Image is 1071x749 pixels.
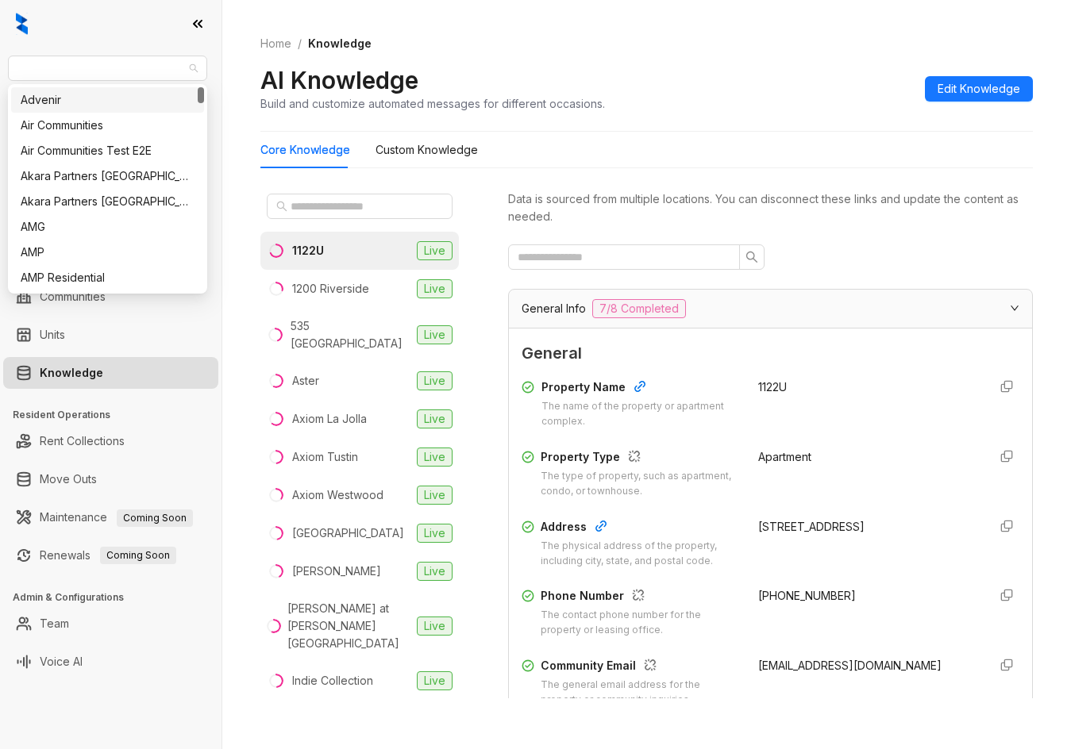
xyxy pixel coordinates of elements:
[100,547,176,564] span: Coming Soon
[40,319,65,351] a: Units
[541,587,739,608] div: Phone Number
[11,113,204,138] div: Air Communities
[541,399,738,429] div: The name of the property or apartment complex.
[925,76,1033,102] button: Edit Knowledge
[417,371,453,390] span: Live
[417,241,453,260] span: Live
[758,380,787,394] span: 1122U
[417,671,453,690] span: Live
[417,562,453,581] span: Live
[3,463,218,495] li: Move Outs
[592,299,686,318] span: 7/8 Completed
[376,141,478,159] div: Custom Knowledge
[541,518,739,539] div: Address
[40,463,97,495] a: Move Outs
[21,167,195,185] div: Akara Partners [GEOGRAPHIC_DATA]
[40,646,83,678] a: Voice AI
[417,279,453,298] span: Live
[3,608,218,640] li: Team
[11,214,204,240] div: AMG
[417,524,453,543] span: Live
[257,35,295,52] a: Home
[40,281,106,313] a: Communities
[1010,303,1019,313] span: expanded
[308,36,372,50] span: Knowledge
[509,290,1032,328] div: General Info7/8 Completed
[3,357,218,389] li: Knowledge
[292,563,381,580] div: [PERSON_NAME]
[40,608,69,640] a: Team
[11,87,204,113] div: Advenir
[541,608,739,638] div: The contact phone number for the property or leasing office.
[541,678,739,708] div: The general email address for the property or community inquiries.
[21,244,195,261] div: AMP
[745,251,758,263] span: search
[3,540,218,571] li: Renewals
[541,469,739,499] div: The type of property, such as apartment, condo, or townhouse.
[758,518,976,536] div: [STREET_ADDRESS]
[758,659,942,672] span: [EMAIL_ADDRESS][DOMAIN_NAME]
[40,540,176,571] a: RenewalsComing Soon
[21,91,195,109] div: Advenir
[292,486,383,504] div: Axiom Westwood
[40,357,103,389] a: Knowledge
[17,56,198,80] span: Raintree Partners
[758,450,811,463] span: Apartment
[13,590,222,605] h3: Admin & Configurations
[508,190,1033,225] div: Data is sourced from multiple locations. You can disconnect these links and update the content as...
[541,539,739,569] div: The physical address of the property, including city, state, and postal code.
[292,242,324,259] div: 1122U
[276,201,287,212] span: search
[541,657,739,678] div: Community Email
[11,138,204,163] div: Air Communities Test E2E
[292,524,404,542] div: [GEOGRAPHIC_DATA]
[11,189,204,214] div: Akara Partners Phoenix
[260,65,418,95] h2: AI Knowledge
[260,141,350,159] div: Core Knowledge
[287,600,410,652] div: [PERSON_NAME] at [PERSON_NAME][GEOGRAPHIC_DATA]
[21,142,195,159] div: Air Communities Test E2E
[292,372,319,390] div: Aster
[938,80,1020,98] span: Edit Knowledge
[541,378,738,399] div: Property Name
[13,408,222,422] h3: Resident Operations
[3,106,218,138] li: Leads
[21,193,195,210] div: Akara Partners [GEOGRAPHIC_DATA]
[21,117,195,134] div: Air Communities
[292,410,367,428] div: Axiom La Jolla
[292,280,369,298] div: 1200 Riverside
[11,163,204,189] div: Akara Partners Nashville
[417,447,453,467] span: Live
[3,213,218,244] li: Collections
[21,218,195,236] div: AMG
[291,317,410,352] div: 535 [GEOGRAPHIC_DATA]
[3,646,218,678] li: Voice AI
[417,325,453,344] span: Live
[117,509,193,527] span: Coming Soon
[3,319,218,351] li: Units
[21,269,195,286] div: AMP Residential
[298,35,302,52] li: /
[758,589,856,602] span: [PHONE_NUMBER]
[3,425,218,457] li: Rent Collections
[11,240,204,265] div: AMP
[522,300,586,317] span: General Info
[522,341,1019,366] span: General
[292,448,358,466] div: Axiom Tustin
[16,13,28,35] img: logo
[3,175,218,206] li: Leasing
[11,265,204,290] div: AMP Residential
[40,425,125,457] a: Rent Collections
[417,409,453,428] span: Live
[417,616,453,636] span: Live
[292,672,373,689] div: Indie Collection
[3,501,218,533] li: Maintenance
[417,486,453,505] span: Live
[541,448,739,469] div: Property Type
[3,281,218,313] li: Communities
[260,95,605,112] div: Build and customize automated messages for different occasions.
